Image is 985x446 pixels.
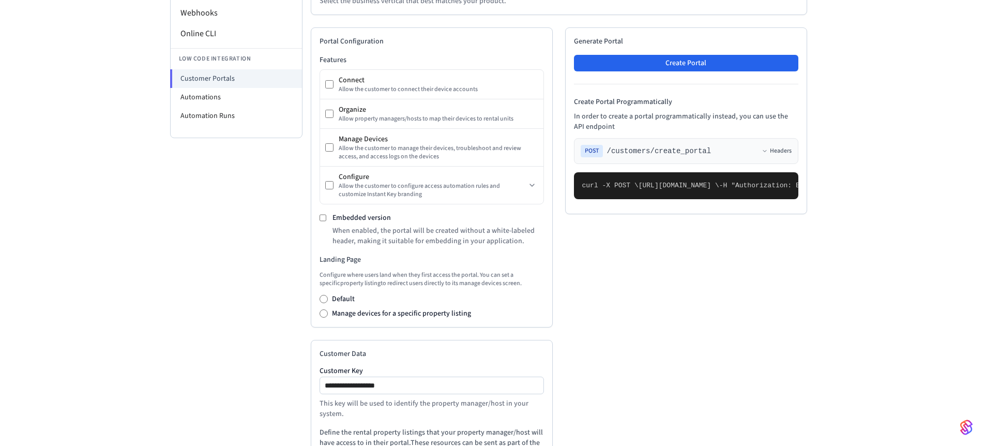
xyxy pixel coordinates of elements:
button: Headers [762,147,792,155]
div: Configure [339,172,526,182]
label: Customer Key [320,367,544,375]
h2: Portal Configuration [320,36,544,47]
li: Customer Portals [170,69,302,88]
span: /customers/create_portal [607,146,711,156]
h4: Create Portal Programmatically [574,97,798,107]
div: Allow the customer to manage their devices, troubleshoot and review access, and access logs on th... [339,144,538,161]
p: Configure where users land when they first access the portal. You can set a specific property lis... [320,271,544,288]
li: Automation Runs [171,107,302,125]
h2: Generate Portal [574,36,798,47]
div: Organize [339,105,538,115]
li: Online CLI [171,23,302,44]
div: Connect [339,75,538,85]
label: Embedded version [332,213,391,223]
button: Create Portal [574,55,798,71]
div: Allow the customer to configure access automation rules and customize Instant Key branding [339,182,526,199]
span: curl -X POST \ [582,182,639,189]
li: Automations [171,88,302,107]
p: In order to create a portal programmatically instead, you can use the API endpoint [574,111,798,132]
li: Webhooks [171,3,302,23]
label: Default [332,294,355,304]
img: SeamLogoGradient.69752ec5.svg [960,419,973,436]
h3: Features [320,55,544,65]
li: Low Code Integration [171,48,302,69]
div: Allow property managers/hosts to map their devices to rental units [339,115,538,123]
p: This key will be used to identify the property manager/host in your system. [320,398,544,419]
span: [URL][DOMAIN_NAME] \ [639,182,719,189]
span: -H "Authorization: Bearer seam_api_key_123456" \ [719,182,913,189]
label: Manage devices for a specific property listing [332,308,471,319]
h2: Customer Data [320,349,544,359]
span: POST [581,145,603,157]
div: Manage Devices [339,134,538,144]
p: When enabled, the portal will be created without a white-labeled header, making it suitable for e... [332,226,544,246]
h3: Landing Page [320,255,544,265]
div: Allow the customer to connect their device accounts [339,85,538,94]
